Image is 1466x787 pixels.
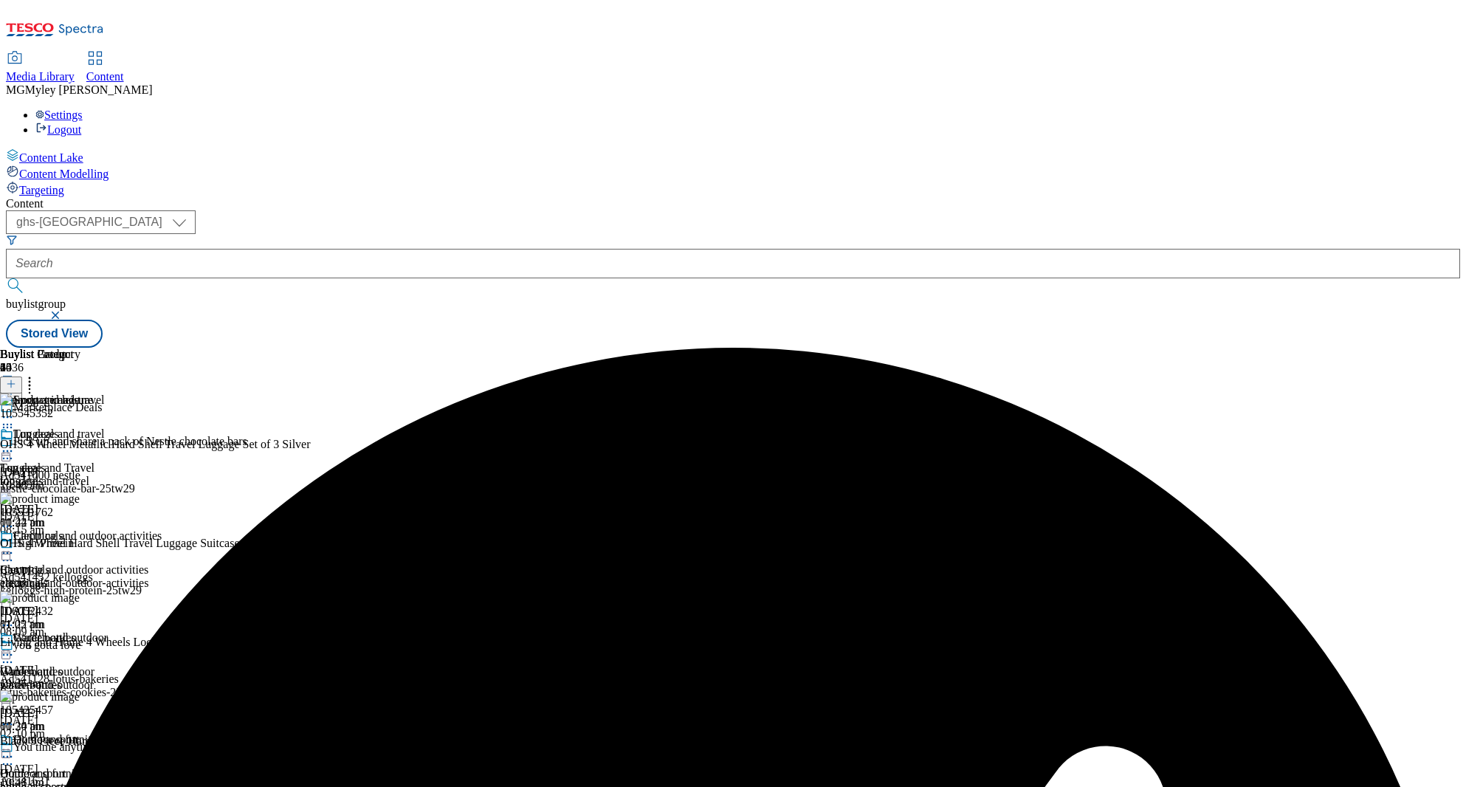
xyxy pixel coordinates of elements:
[6,165,1460,181] a: Content Modelling
[6,298,66,310] span: buylistgroup
[6,181,1460,197] a: Targeting
[6,148,1460,165] a: Content Lake
[19,151,83,164] span: Content Lake
[6,70,75,83] span: Media Library
[25,83,153,96] span: Myley [PERSON_NAME]
[35,109,83,121] a: Settings
[86,70,124,83] span: Content
[86,52,124,83] a: Content
[19,184,64,196] span: Targeting
[19,168,109,180] span: Content Modelling
[35,123,81,136] a: Logout
[6,52,75,83] a: Media Library
[6,83,25,96] span: MG
[6,249,1460,278] input: Search
[6,320,103,348] button: Stored View
[6,234,18,246] svg: Search Filters
[6,197,1460,210] div: Content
